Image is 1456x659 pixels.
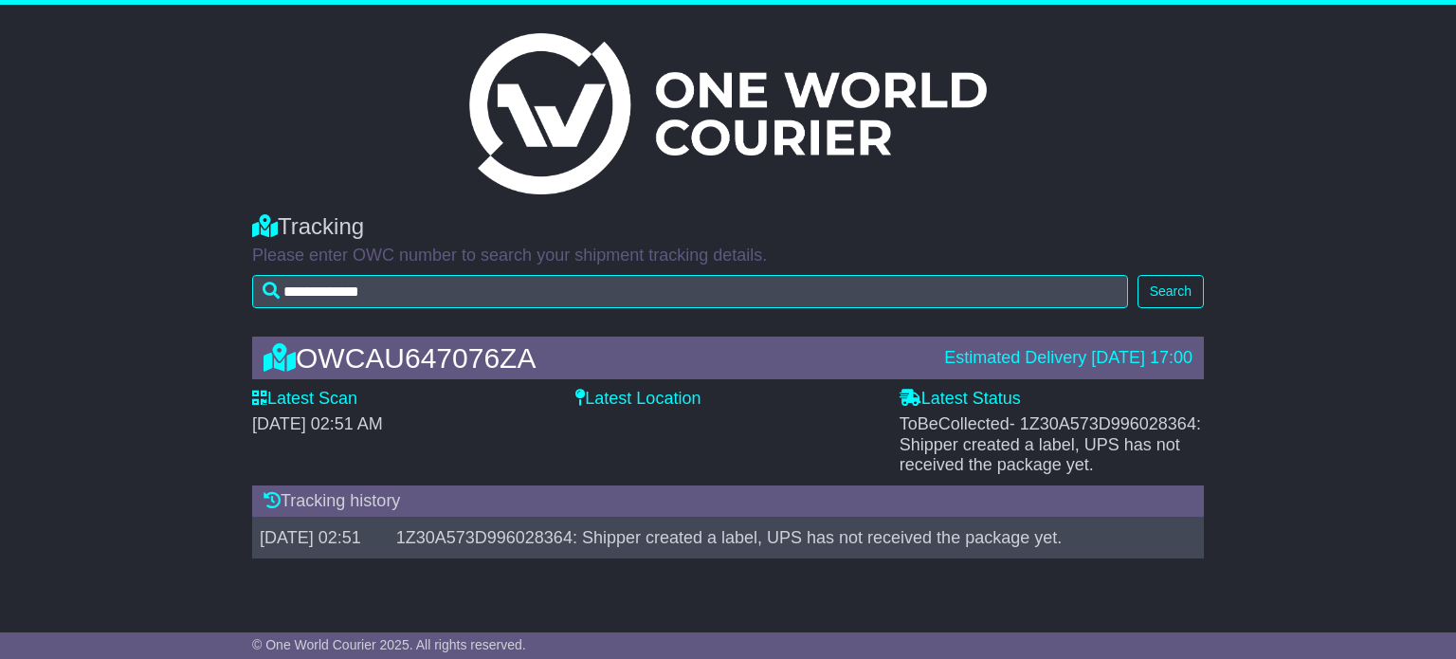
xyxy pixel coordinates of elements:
span: ToBeCollected [900,414,1201,474]
label: Latest Status [900,389,1021,410]
img: Light [469,33,987,194]
label: Latest Scan [252,389,357,410]
label: Latest Location [575,389,701,410]
div: OWCAU647076ZA [254,342,935,374]
span: - 1Z30A573D996028364: Shipper created a label, UPS has not received the package yet. [900,414,1201,474]
button: Search [1137,275,1204,308]
td: 1Z30A573D996028364: Shipper created a label, UPS has not received the package yet. [389,518,1187,559]
div: Tracking history [252,485,1204,518]
span: © One World Courier 2025. All rights reserved. [252,637,526,652]
p: Please enter OWC number to search your shipment tracking details. [252,246,1204,266]
div: Tracking [252,213,1204,241]
div: Estimated Delivery [DATE] 17:00 [944,348,1192,369]
span: [DATE] 02:51 AM [252,414,383,433]
td: [DATE] 02:51 [252,518,389,559]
